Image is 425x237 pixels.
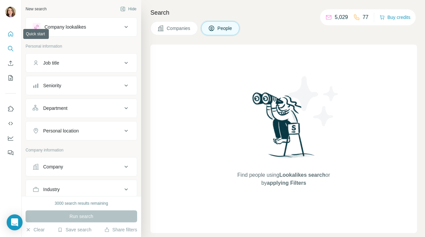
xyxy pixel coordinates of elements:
[26,159,137,175] button: Company
[249,91,318,165] img: Surfe Illustration - Woman searching with binoculars
[26,100,137,116] button: Department
[57,226,91,233] button: Save search
[26,181,137,197] button: Industry
[26,123,137,139] button: Personal location
[43,60,59,66] div: Job title
[43,186,60,193] div: Industry
[44,24,86,30] div: Company lookalikes
[335,13,348,21] p: 5,029
[43,163,63,170] div: Company
[284,71,344,131] img: Surfe Illustration - Stars
[26,147,137,153] p: Company information
[217,25,233,32] span: People
[5,118,16,129] button: Use Surfe API
[26,226,44,233] button: Clear
[267,180,306,186] span: applying Filters
[150,8,417,17] h4: Search
[5,72,16,84] button: My lists
[5,28,16,40] button: Quick start
[363,13,369,21] p: 77
[26,6,46,12] div: New search
[26,78,137,94] button: Seniority
[43,82,61,89] div: Seniority
[5,147,16,159] button: Feedback
[279,172,325,178] span: Lookalikes search
[230,171,337,187] span: Find people using or by
[5,132,16,144] button: Dashboard
[5,57,16,69] button: Enrich CSV
[5,7,16,17] img: Avatar
[380,13,410,22] button: Buy credits
[7,214,23,230] div: Open Intercom Messenger
[26,55,137,71] button: Job title
[43,105,67,112] div: Department
[5,43,16,55] button: Search
[26,19,137,35] button: Company lookalikes
[26,43,137,49] p: Personal information
[55,200,108,206] div: 3000 search results remaining
[43,127,79,134] div: Personal location
[5,103,16,115] button: Use Surfe on LinkedIn
[167,25,191,32] span: Companies
[116,4,141,14] button: Hide
[104,226,137,233] button: Share filters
